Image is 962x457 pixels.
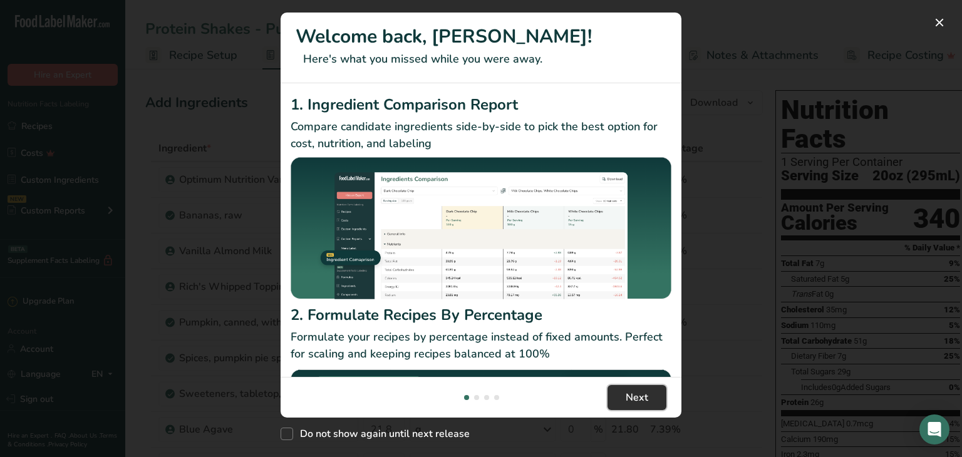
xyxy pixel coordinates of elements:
p: Here's what you missed while you were away. [296,51,666,68]
p: Formulate your recipes by percentage instead of fixed amounts. Perfect for scaling and keeping re... [291,329,671,362]
button: Next [608,385,666,410]
span: Next [626,390,648,405]
h1: Welcome back, [PERSON_NAME]! [296,23,666,51]
p: Compare candidate ingredients side-by-side to pick the best option for cost, nutrition, and labeling [291,118,671,152]
h2: 2. Formulate Recipes By Percentage [291,304,671,326]
span: Do not show again until next release [293,428,470,440]
img: Ingredient Comparison Report [291,157,671,299]
div: Open Intercom Messenger [919,414,949,444]
h2: 1. Ingredient Comparison Report [291,93,671,116]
